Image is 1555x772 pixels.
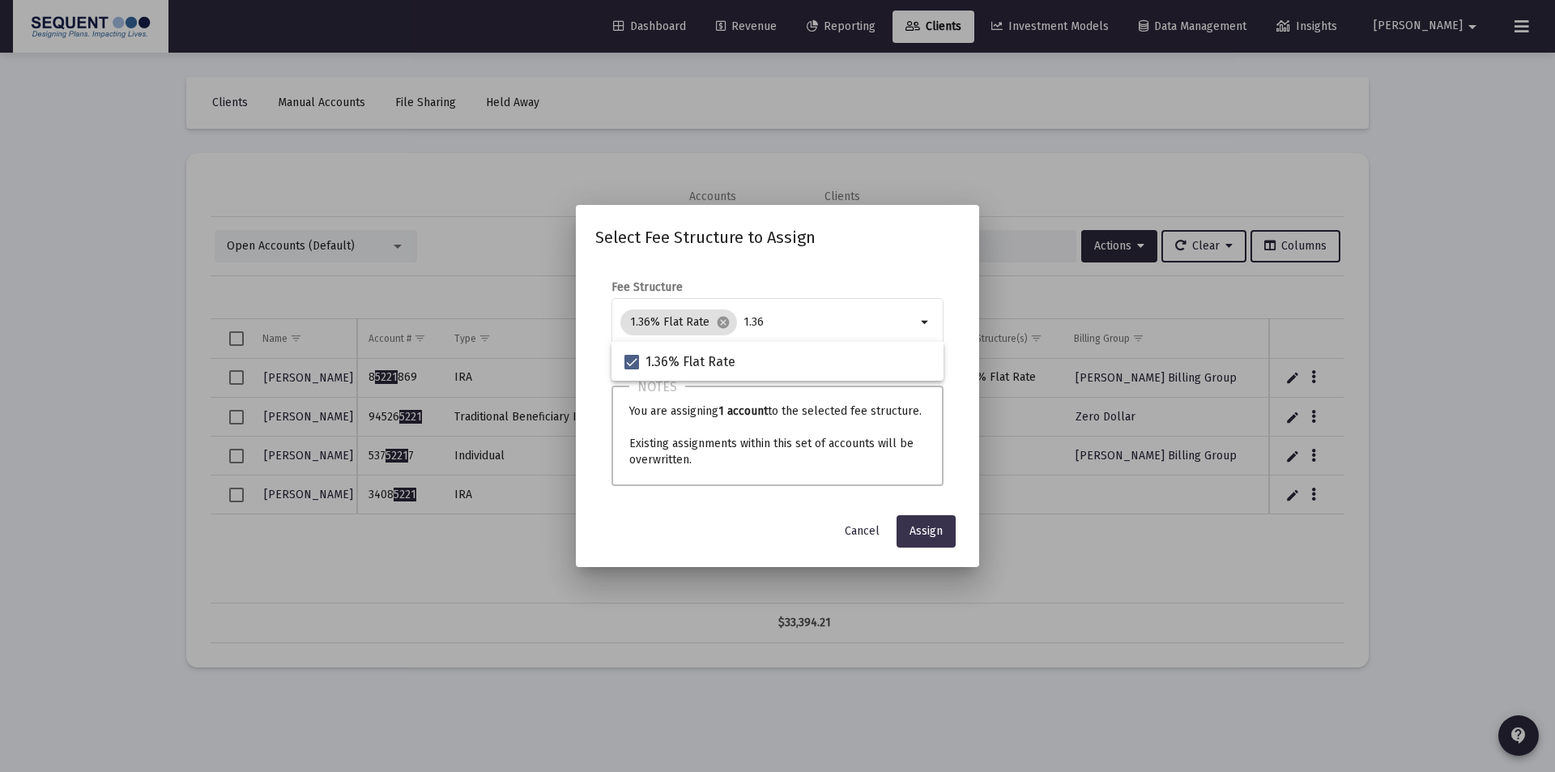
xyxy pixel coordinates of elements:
[916,313,935,332] mat-icon: arrow_drop_down
[611,386,944,486] div: You are assigning to the selected fee structure. Existing assignments within this set of accounts...
[832,515,893,548] button: Cancel
[743,316,916,329] input: Select fee structures
[718,404,768,418] b: 1 account
[716,315,731,330] mat-icon: cancel
[845,524,880,538] span: Cancel
[620,309,737,335] mat-chip: 1.36% Flat Rate
[910,524,943,538] span: Assign
[645,352,735,372] span: 1.36% Flat Rate
[595,224,960,250] h2: Select Fee Structure to Assign
[620,306,916,339] mat-chip-list: Selection
[897,515,956,548] button: Assign
[629,376,685,399] h3: Notes
[611,280,683,294] label: Fee Structure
